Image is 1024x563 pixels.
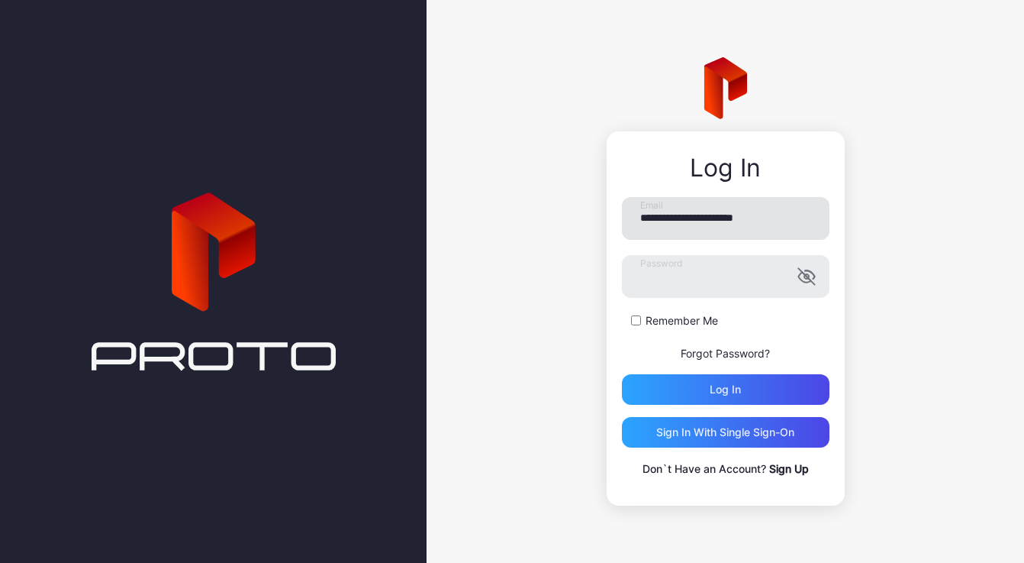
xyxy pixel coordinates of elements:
label: Remember Me [646,313,718,328]
input: Password [622,255,829,298]
button: Sign in With Single Sign-On [622,417,829,448]
a: Forgot Password? [681,347,770,360]
button: Log in [622,374,829,405]
div: Log in [710,383,741,396]
p: Don`t Have an Account? [622,460,829,478]
input: Email [622,197,829,240]
div: Sign in With Single Sign-On [656,426,794,438]
button: Password [797,267,816,286]
a: Sign Up [769,462,809,475]
div: Log In [622,154,829,182]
